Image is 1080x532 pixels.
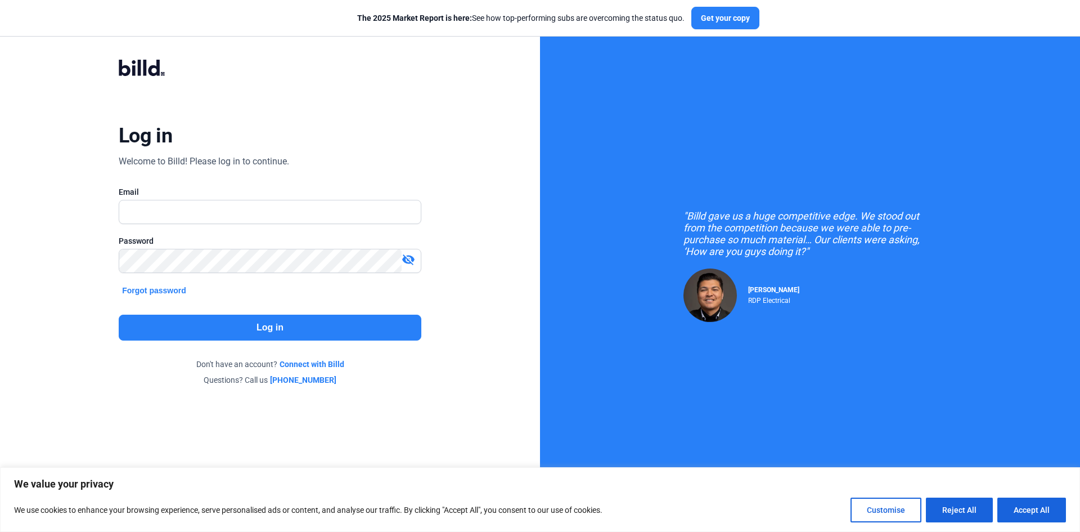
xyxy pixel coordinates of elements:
button: Log in [119,315,421,341]
div: Password [119,235,421,247]
button: Accept All [997,498,1066,522]
div: See how top-performing subs are overcoming the status quo. [357,12,685,24]
span: The 2025 Market Report is here: [357,14,472,23]
div: Email [119,186,421,198]
a: Connect with Billd [280,359,344,370]
div: Don't have an account? [119,359,421,370]
div: Welcome to Billd! Please log in to continue. [119,155,289,168]
mat-icon: visibility_off [402,253,415,266]
div: RDP Electrical [748,294,799,305]
div: Questions? Call us [119,374,421,386]
a: [PHONE_NUMBER] [270,374,336,386]
span: [PERSON_NAME] [748,286,799,294]
p: We value your privacy [14,477,1066,491]
button: Get your copy [691,7,759,29]
p: We use cookies to enhance your browsing experience, serve personalised ads or content, and analys... [14,503,602,517]
button: Customise [850,498,921,522]
div: "Billd gave us a huge competitive edge. We stood out from the competition because we were able to... [683,210,937,257]
button: Forgot password [119,284,190,297]
div: Log in [119,123,172,148]
img: Raul Pacheco [683,269,737,322]
button: Reject All [926,498,993,522]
